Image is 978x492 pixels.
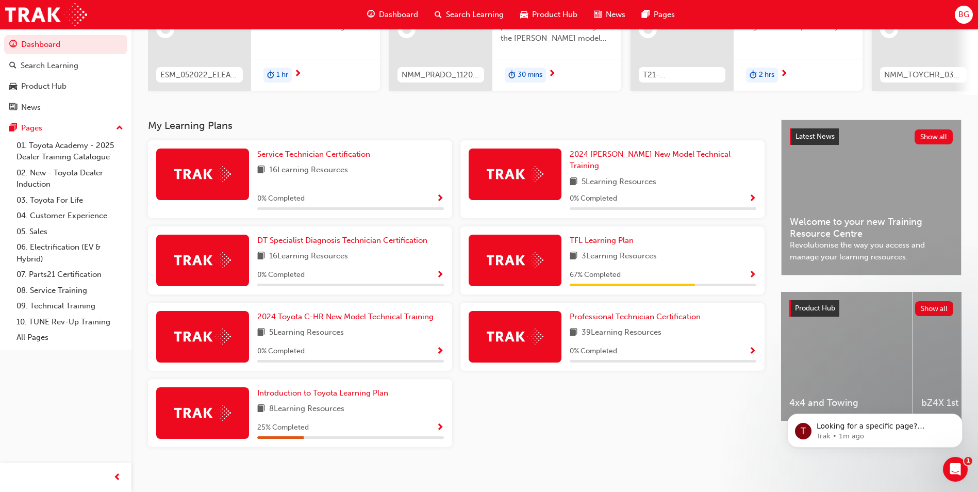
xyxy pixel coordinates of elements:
span: 0 % Completed [570,346,617,357]
span: 2024 [PERSON_NAME] New Model Technical Training [570,150,731,171]
span: search-icon [9,61,16,71]
span: 2024 Toyota C-HR New Model Technical Training [257,312,434,321]
img: Trak [174,166,231,182]
a: car-iconProduct Hub [512,4,586,25]
button: Show Progress [436,421,444,434]
a: 06. Electrification (EV & Hybrid) [12,239,127,267]
img: Trak [5,3,87,26]
button: Show all [915,301,954,316]
button: Show Progress [749,269,756,282]
button: Show Progress [436,345,444,358]
span: learningRecordVerb_NONE-icon [885,25,894,34]
a: 09. Technical Training [12,298,127,314]
a: 01. Toyota Academy - 2025 Dealer Training Catalogue [12,138,127,165]
span: Welcome to your new Training Resource Centre [790,216,953,239]
span: 8 Learning Resources [269,403,344,416]
a: Professional Technician Certification [570,311,705,323]
span: 0 % Completed [257,193,305,205]
a: Product HubShow all [789,300,953,317]
img: Trak [487,252,543,268]
a: All Pages [12,330,127,346]
span: ESM_052022_ELEARN [160,69,239,81]
span: news-icon [9,103,17,112]
span: book-icon [257,326,265,339]
a: 4x4 and Towing [781,292,913,421]
span: 25 % Completed [257,422,309,434]
img: Trak [487,329,543,345]
button: Show Progress [436,269,444,282]
span: Introduction to Toyota Learning Plan [257,388,388,398]
span: TFL Learning Plan [570,236,634,245]
a: Search Learning [4,56,127,75]
button: Show Progress [436,192,444,205]
span: next-icon [294,70,302,79]
div: Product Hub [21,80,67,92]
a: 02. New - Toyota Dealer Induction [12,165,127,192]
span: duration-icon [508,69,516,82]
span: 0 % Completed [257,269,305,281]
span: prev-icon [113,471,121,484]
span: book-icon [570,250,577,263]
span: Revolutionise the way you access and manage your learning resources. [790,239,953,263]
span: Pages [654,9,675,21]
span: 0 % Completed [257,346,305,357]
img: Trak [487,166,543,182]
button: Show Progress [749,192,756,205]
span: 16 Learning Resources [269,164,348,177]
span: Product Hub [532,9,577,21]
a: Latest NewsShow allWelcome to your new Training Resource CentreRevolutionise the way you access a... [781,120,962,275]
span: Show Progress [749,194,756,204]
span: 39 Learning Resources [582,326,661,339]
span: book-icon [257,403,265,416]
span: car-icon [520,8,528,21]
span: DT Specialist Diagnosis Technician Certification [257,236,427,245]
a: Product Hub [4,77,127,96]
span: 5 Learning Resources [269,326,344,339]
span: Professional Technician Certification [570,312,701,321]
span: next-icon [780,70,788,79]
div: Pages [21,122,42,134]
a: 2024 Toyota C-HR New Model Technical Training [257,311,438,323]
img: Trak [174,329,231,345]
span: Show Progress [749,347,756,356]
span: pages-icon [642,8,650,21]
span: Latest News [795,132,835,141]
img: Trak [174,405,231,421]
span: 1 [964,457,972,465]
span: duration-icon [750,69,757,82]
a: news-iconNews [586,4,634,25]
span: 5 Learning Resources [582,176,656,189]
span: NMM_PRADO_112024_MODULE_1 [402,69,480,81]
a: Dashboard [4,35,127,54]
span: book-icon [570,326,577,339]
span: BG [958,9,969,21]
span: guage-icon [367,8,375,21]
span: Show Progress [436,271,444,280]
a: pages-iconPages [634,4,683,25]
a: 08. Service Training [12,283,127,299]
span: Product Hub [795,304,835,313]
span: 67 % Completed [570,269,621,281]
span: Search Learning [446,9,504,21]
span: book-icon [257,164,265,177]
button: Pages [4,119,127,138]
span: book-icon [257,250,265,263]
a: 07. Parts21 Certification [12,267,127,283]
button: Show Progress [749,345,756,358]
span: search-icon [435,8,442,21]
a: 10. TUNE Rev-Up Training [12,314,127,330]
span: guage-icon [9,40,17,50]
span: car-icon [9,82,17,91]
span: T21-FOD_HVIS_PREREQ [643,69,721,81]
img: Trak [174,252,231,268]
a: Introduction to Toyota Learning Plan [257,387,392,399]
a: DT Specialist Diagnosis Technician Certification [257,235,432,247]
span: NMM_TOYCHR_032024_MODULE_1 [884,69,963,81]
span: Service Technician Certification [257,150,370,159]
span: 3 Learning Resources [582,250,657,263]
span: 30 mins [518,69,542,81]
